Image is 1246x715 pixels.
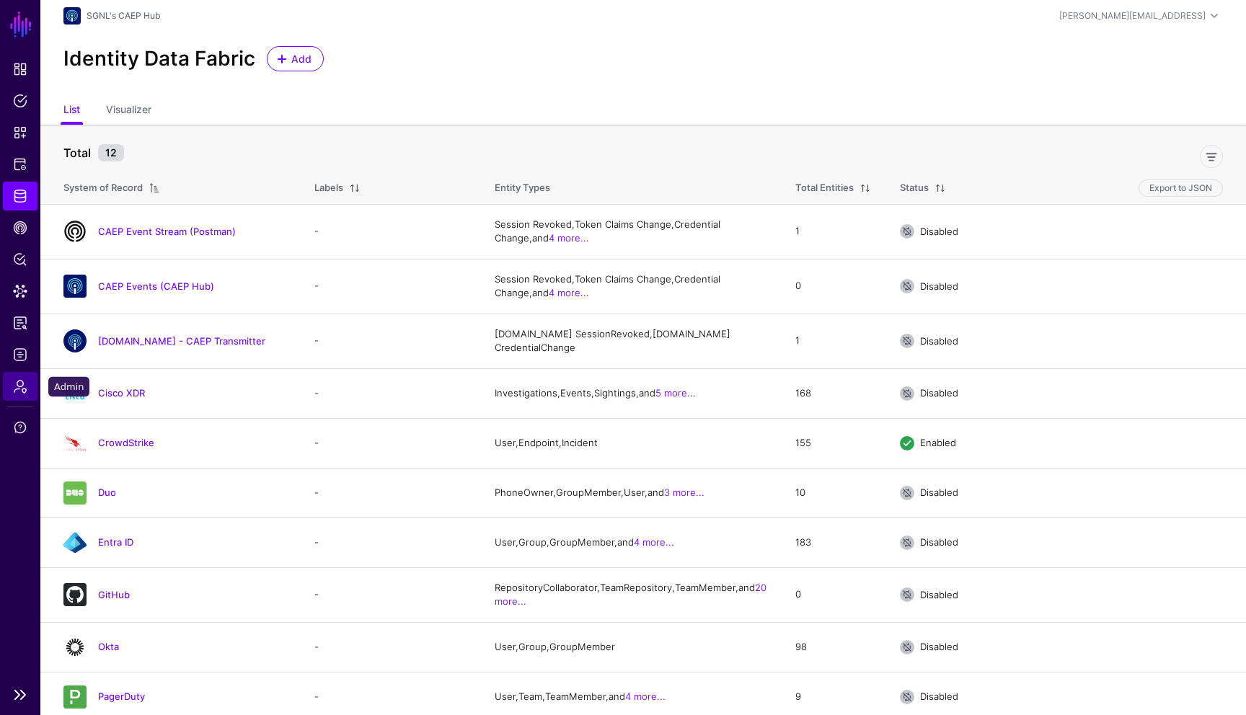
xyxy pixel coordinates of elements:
[13,284,27,298] span: Data Lens
[13,379,27,394] span: Admin
[920,334,958,346] span: Disabled
[3,372,37,401] a: Admin
[300,368,480,418] td: -
[300,314,480,368] td: -
[48,377,89,397] div: Admin
[63,220,87,243] img: svg+xml;base64,PHN2ZyB3aWR0aD0iNDAiIGhlaWdodD0iNDAiIHZpZXdCb3g9IjAgMCA0MCA0MCIgZmlsbD0ibm9uZSIgeG...
[13,94,27,108] span: Policies
[63,7,81,25] img: svg+xml;base64,PHN2ZyB3aWR0aD0iNjQiIGhlaWdodD0iNjQiIHZpZXdCb3g9IjAgMCA2NCA2NCIgZmlsbD0ibm9uZSIgeG...
[63,685,87,709] img: svg+xml;base64,PHN2ZyB3aWR0aD0iNjQiIGhlaWdodD0iNjQiIHZpZXdCb3g9IjAgMCA2NCA2NCIgZmlsbD0ibm9uZSIgeG...
[98,335,265,347] a: [DOMAIN_NAME] - CAEP Transmitter
[13,420,27,435] span: Support
[3,245,37,274] a: Policy Lens
[495,182,550,193] span: Entity Types
[63,531,87,554] img: svg+xml;base64,PHN2ZyB3aWR0aD0iNDgiIGhlaWdodD0iNDMiIHZpZXdCb3g9IjAgMCA0OCA0MyIgZmlsbD0ibm9uZSIgeG...
[625,690,666,702] a: 4 more...
[920,487,958,498] span: Disabled
[300,567,480,622] td: -
[300,468,480,518] td: -
[63,583,87,606] img: svg+xml;base64,PHN2ZyB3aWR0aD0iNjQiIGhlaWdodD0iNjQiIHZpZXdCb3g9IjAgMCA2NCA2NCIgZmlsbD0ibm9uZSIgeG...
[920,641,958,652] span: Disabled
[290,51,314,66] span: Add
[1139,179,1223,197] button: Export to JSON
[13,62,27,76] span: Dashboard
[3,182,37,210] a: Identity Data Fabric
[98,144,124,161] small: 12
[314,181,343,195] div: Labels
[920,225,958,236] span: Disabled
[300,204,480,259] td: -
[781,622,885,672] td: 98
[9,9,33,40] a: SGNL
[900,181,929,195] div: Status
[480,368,781,418] td: Investigations, Events, Sightings, and
[634,536,674,548] a: 4 more...
[549,232,589,244] a: 4 more...
[781,314,885,368] td: 1
[13,316,27,330] span: Reports
[480,567,781,622] td: RepositoryCollaborator, TeamRepository, TeamMember, and
[3,308,37,337] a: Reports
[300,418,480,468] td: -
[98,690,145,702] a: PagerDuty
[3,118,37,147] a: Snippets
[98,536,133,548] a: Entra ID
[920,690,958,702] span: Disabled
[63,181,143,195] div: System of Record
[480,468,781,518] td: PhoneOwner, GroupMember, User, and
[781,368,885,418] td: 168
[781,468,885,518] td: 10
[3,277,37,306] a: Data Lens
[480,204,781,259] td: Session Revoked, Token Claims Change, Credential Change, and
[63,329,87,352] img: svg+xml;base64,PHN2ZyB3aWR0aD0iMzIiIGhlaWdodD0iMzIiIHZpZXdCb3g9IjAgMCAzMiAzMiIgZmlsbD0ibm9uZSIgeG...
[480,259,781,314] td: Session Revoked, Token Claims Change, Credential Change, and
[98,487,116,498] a: Duo
[13,347,27,362] span: Logs
[795,181,854,195] div: Total Entities
[63,146,91,160] strong: Total
[664,487,704,498] a: 3 more...
[920,536,958,548] span: Disabled
[106,97,151,125] a: Visualizer
[63,432,87,455] img: svg+xml;base64,PHN2ZyBoZWlnaHQ9IjE2NzUiIHZpZXdCb3g9Ii0uMyAzLjggOTAwLjMgNTk5LjgiIHdpZHRoPSIyNTAwIi...
[1059,9,1206,22] div: [PERSON_NAME][EMAIL_ADDRESS]
[920,387,958,399] span: Disabled
[98,437,154,448] a: CrowdStrike
[98,226,236,237] a: CAEP Event Stream (Postman)
[480,314,781,368] td: [DOMAIN_NAME] SessionRevoked, [DOMAIN_NAME] CredentialChange
[3,340,37,369] a: Logs
[13,221,27,235] span: CAEP Hub
[480,418,781,468] td: User, Endpoint, Incident
[98,641,119,652] a: Okta
[781,518,885,567] td: 183
[300,259,480,314] td: -
[3,86,37,115] a: Policies
[480,518,781,567] td: User, Group, GroupMember, and
[13,252,27,267] span: Policy Lens
[87,10,160,21] a: SGNL's CAEP Hub
[549,287,589,298] a: 4 more...
[13,157,27,172] span: Protected Systems
[300,622,480,672] td: -
[920,280,958,291] span: Disabled
[781,418,885,468] td: 155
[98,387,145,399] a: Cisco XDR
[63,481,87,505] img: svg+xml;base64,PHN2ZyB3aWR0aD0iNjQiIGhlaWdodD0iNjQiIHZpZXdCb3g9IjAgMCA2NCA2NCIgZmlsbD0ibm9uZSIgeG...
[63,97,80,125] a: List
[13,189,27,203] span: Identity Data Fabric
[781,259,885,314] td: 0
[98,589,130,600] a: GitHub
[781,567,885,622] td: 0
[3,55,37,84] a: Dashboard
[13,125,27,140] span: Snippets
[480,622,781,672] td: User, Group, GroupMember
[781,204,885,259] td: 1
[920,437,956,448] span: Enabled
[63,275,87,298] img: svg+xml;base64,PHN2ZyB3aWR0aD0iNjQiIGhlaWdodD0iNjQiIHZpZXdCb3g9IjAgMCA2NCA2NCIgZmlsbD0ibm9uZSIgeG...
[655,387,696,399] a: 5 more...
[63,636,87,659] img: svg+xml;base64,PHN2ZyB3aWR0aD0iNjQiIGhlaWdodD0iNjQiIHZpZXdCb3g9IjAgMCA2NCA2NCIgZmlsbD0ibm9uZSIgeG...
[98,280,214,292] a: CAEP Events (CAEP Hub)
[63,47,255,71] h2: Identity Data Fabric
[300,518,480,567] td: -
[920,588,958,600] span: Disabled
